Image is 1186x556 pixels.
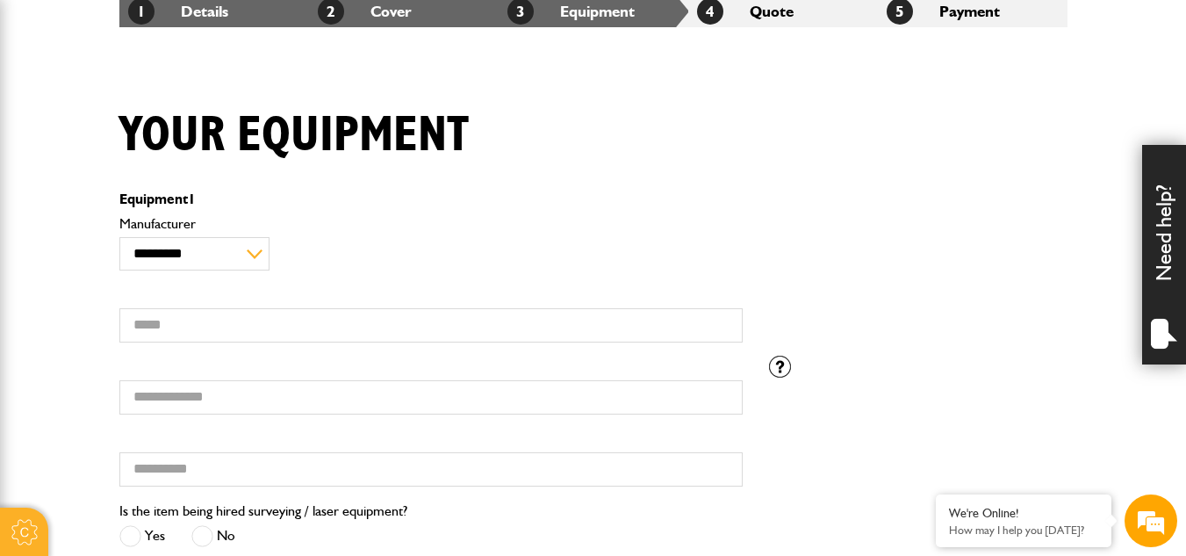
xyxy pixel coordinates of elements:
[119,217,743,231] label: Manufacturer
[318,2,412,20] a: 2Cover
[119,504,407,518] label: Is the item being hired surveying / laser equipment?
[191,525,235,547] label: No
[119,106,469,165] h1: Your equipment
[1142,145,1186,365] div: Need help?
[188,191,196,207] span: 1
[119,192,743,206] p: Equipment
[949,524,1098,537] p: How may I help you today?
[128,2,228,20] a: 1Details
[119,525,165,547] label: Yes
[949,506,1098,521] div: We're Online!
